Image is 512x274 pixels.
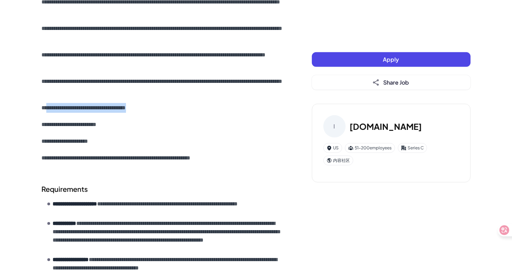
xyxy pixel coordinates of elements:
[312,52,471,67] button: Apply
[312,75,471,90] button: Share Job
[383,56,399,63] span: Apply
[323,115,346,138] div: I
[384,79,409,86] span: Share Job
[398,143,427,153] div: Series C
[323,156,353,165] div: 内容社区
[345,143,395,153] div: 51-200 employees
[323,143,342,153] div: US
[350,120,422,133] h3: [DOMAIN_NAME]
[42,184,284,194] h2: Requirements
